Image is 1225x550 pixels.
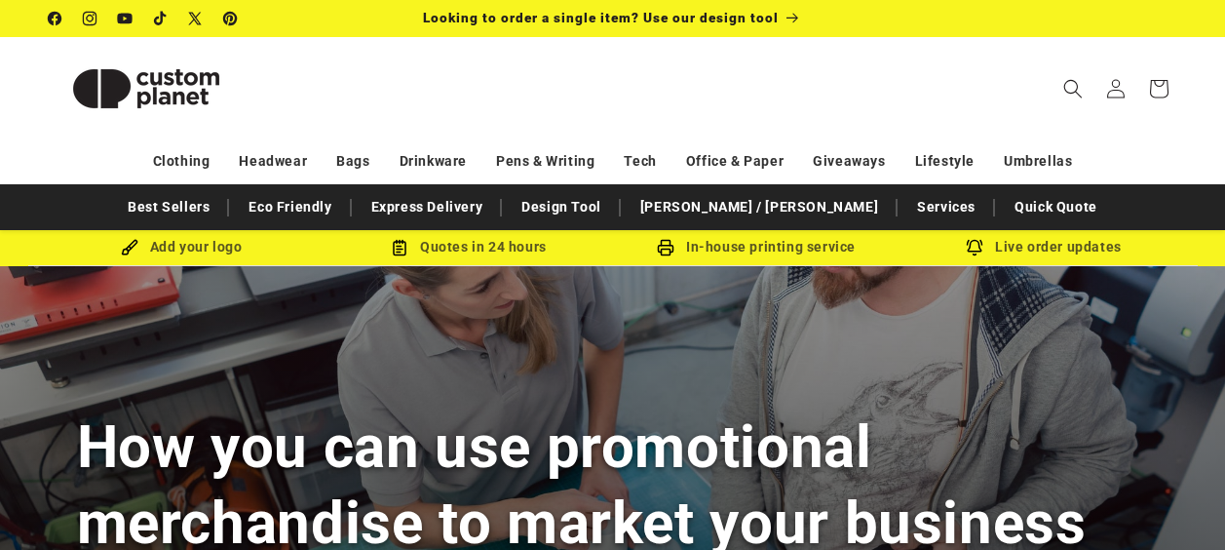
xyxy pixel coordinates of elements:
a: Lifestyle [915,144,975,178]
div: In-house printing service [613,235,900,259]
a: Tech [624,144,656,178]
img: In-house printing [657,239,674,256]
img: Order Updates Icon [391,239,408,256]
a: Services [907,190,985,224]
a: Best Sellers [118,190,219,224]
summary: Search [1052,67,1094,110]
a: Express Delivery [362,190,493,224]
a: Eco Friendly [239,190,341,224]
img: Brush Icon [121,239,138,256]
a: Bags [336,144,369,178]
a: Design Tool [512,190,611,224]
a: Drinkware [400,144,467,178]
a: [PERSON_NAME] / [PERSON_NAME] [631,190,888,224]
div: Quotes in 24 hours [325,235,613,259]
a: Office & Paper [686,144,784,178]
div: Add your logo [38,235,325,259]
div: Live order updates [900,235,1188,259]
a: Custom Planet [42,37,251,139]
a: Headwear [239,144,307,178]
a: Clothing [153,144,211,178]
img: Order updates [966,239,983,256]
img: Custom Planet [49,45,244,133]
a: Giveaways [813,144,885,178]
a: Umbrellas [1004,144,1072,178]
a: Pens & Writing [496,144,594,178]
a: Quick Quote [1005,190,1107,224]
span: Looking to order a single item? Use our design tool [423,10,779,25]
